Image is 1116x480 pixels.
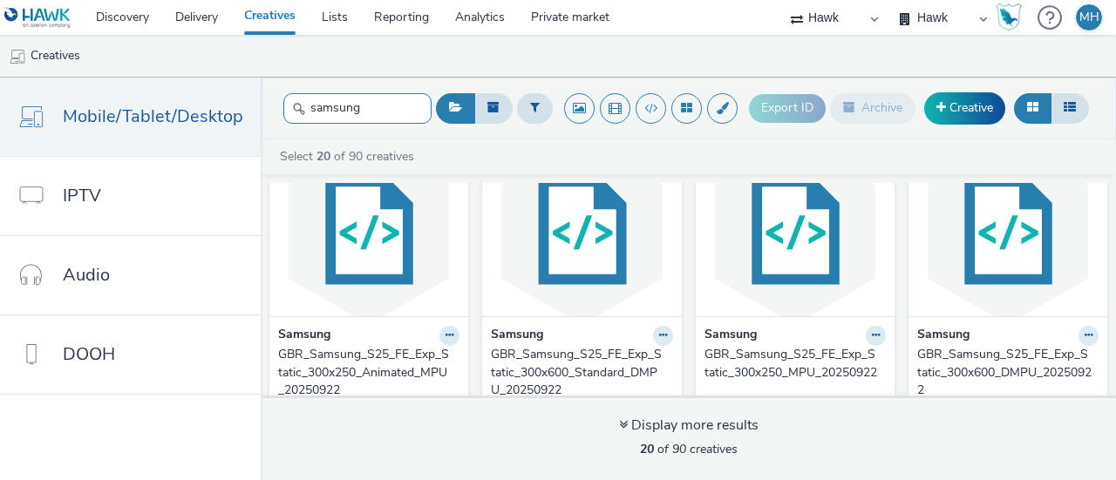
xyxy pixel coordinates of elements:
button: Grid [1014,93,1051,123]
a: GBR_Samsung_S25_FE_Exp_Static_300x600_DMPU_20250922 [917,346,1099,399]
strong: 20 [316,148,330,165]
img: GBR_Samsung_S25_FE_Exp_Static_300x600_DMPU_20250922 visual [913,146,1103,316]
strong: Samsung [704,326,757,346]
div: GBR_Samsung_S25_FE_Exp_Static_300x600_Standard_DMPU_20250922 [491,346,665,399]
a: GBR_Samsung_S25_FE_Exp_Static_300x250_Animated_MPU_20250922 [278,346,459,399]
button: Export ID [749,94,826,122]
a: Creative [924,92,1005,124]
a: GBR_Samsung_S25_FE_Exp_Static_300x600_Standard_DMPU_20250922 [491,346,672,399]
button: Archive [830,93,915,123]
div: GBR_Samsung_S25_FE_Exp_Static_300x250_Animated_MPU_20250922 [278,346,453,399]
strong: Samsung [917,326,970,346]
div: GBR_Samsung_S25_FE_Exp_Static_300x250_MPU_20250922 [704,346,879,382]
strong: 20 [640,441,654,457]
img: Hawk Academy [996,3,1022,31]
span: DOOH [63,341,115,367]
div: Display more results [619,416,759,436]
strong: Samsung [491,326,543,346]
div: MH [1079,4,1099,30]
a: GBR_Samsung_S25_FE_Exp_Static_300x250_MPU_20250922 [704,346,886,382]
input: Search... [283,93,432,124]
img: mobile [9,48,26,65]
button: Table [1051,93,1089,123]
strong: Samsung [278,326,330,346]
span: Audio [63,262,110,287]
a: Select of 90 creatives [278,148,421,165]
span: IPTV [63,183,101,208]
img: GBR_Samsung_S25_FE_Exp_Static_300x600_Standard_DMPU_20250922 visual [487,146,677,316]
img: undefined Logo [4,7,71,29]
img: GBR_Samsung_S25_FE_Exp_Static_300x250_MPU_20250922 visual [700,146,890,316]
span: Mobile/Tablet/Desktop [63,104,243,129]
img: GBR_Samsung_S25_FE_Exp_Static_300x250_Animated_MPU_20250922 visual [274,146,464,316]
div: GBR_Samsung_S25_FE_Exp_Static_300x600_DMPU_20250922 [917,346,1092,399]
span: of 90 creatives [640,441,738,457]
a: Hawk Academy [996,3,1029,31]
